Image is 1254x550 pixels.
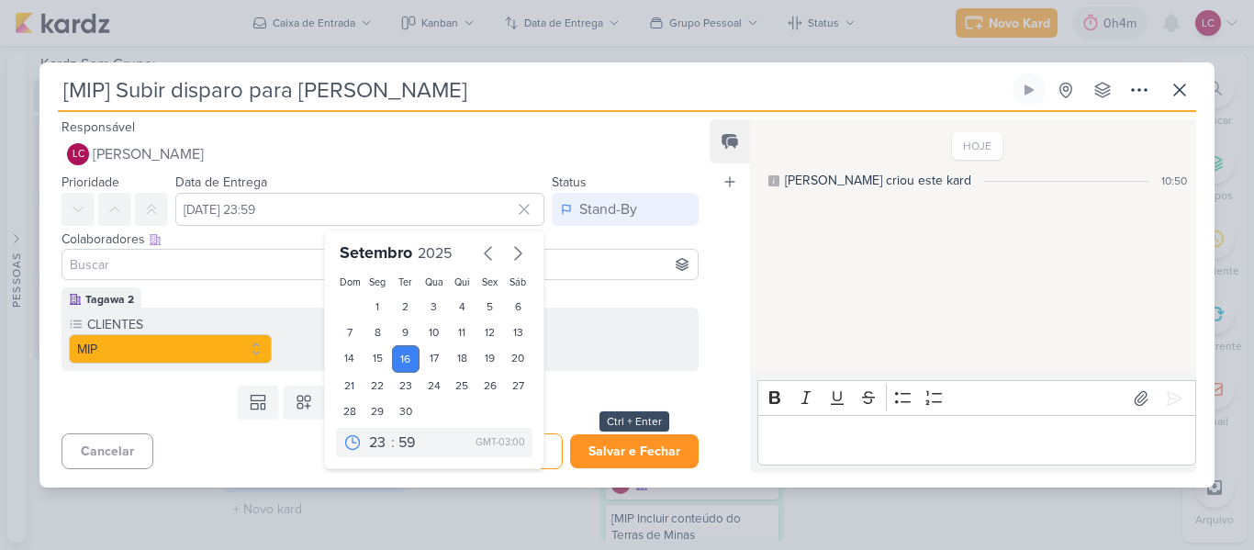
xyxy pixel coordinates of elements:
div: 29 [364,398,392,424]
div: Sex [479,275,500,290]
div: 8 [364,320,392,345]
div: : [391,432,395,454]
button: Salvar e Fechar [570,434,699,468]
div: 1 [364,294,392,320]
input: Kard Sem Título [58,73,1009,107]
div: Colaboradores [62,230,699,249]
div: Ligar relógio [1022,83,1036,97]
label: Responsável [62,119,135,135]
div: 13 [504,320,532,345]
div: 30 [392,398,420,424]
div: 2 [392,294,420,320]
div: 28 [336,398,364,424]
span: Setembro [340,242,412,263]
button: MIP [69,334,272,364]
label: Data de Entrega [175,174,267,190]
div: 3 [420,294,448,320]
div: 18 [448,345,476,373]
div: 16 [392,345,420,373]
div: Tagawa 2 [85,291,134,308]
p: LC [73,150,84,160]
div: 6 [504,294,532,320]
div: Ter [396,275,417,290]
div: 9 [392,320,420,345]
button: Stand-By [552,193,699,226]
label: Status [552,174,587,190]
div: 10 [420,320,448,345]
div: Editor editing area: main [757,415,1196,466]
div: 7 [336,320,364,345]
label: Prioridade [62,174,119,190]
div: 27 [504,373,532,398]
div: 25 [448,373,476,398]
div: 26 [476,373,504,398]
div: [PERSON_NAME] criou este kard [785,171,971,190]
div: 22 [364,373,392,398]
button: LC [PERSON_NAME] [62,138,699,171]
div: 23 [392,373,420,398]
div: Dom [340,275,361,290]
div: 14 [336,345,364,373]
div: Ctrl + Enter [599,411,669,432]
label: CLIENTES [85,315,272,334]
div: 15 [364,345,392,373]
div: 12 [476,320,504,345]
div: Qui [452,275,473,290]
input: Select a date [175,193,544,226]
div: 24 [420,373,448,398]
div: GMT-03:00 [476,435,525,450]
div: 5 [476,294,504,320]
div: Sáb [508,275,529,290]
div: 19 [476,345,504,373]
div: 20 [504,345,532,373]
button: Cancelar [62,433,153,469]
input: Buscar [66,253,694,275]
div: Seg [367,275,388,290]
div: 17 [420,345,448,373]
div: 21 [336,373,364,398]
div: Laís Costa [67,143,89,165]
span: [PERSON_NAME] [93,143,204,165]
div: Qua [423,275,444,290]
span: 2025 [418,244,452,263]
div: 10:50 [1161,173,1187,189]
div: Stand-By [579,198,637,220]
div: 4 [448,294,476,320]
div: 11 [448,320,476,345]
div: Editor toolbar [757,380,1196,416]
